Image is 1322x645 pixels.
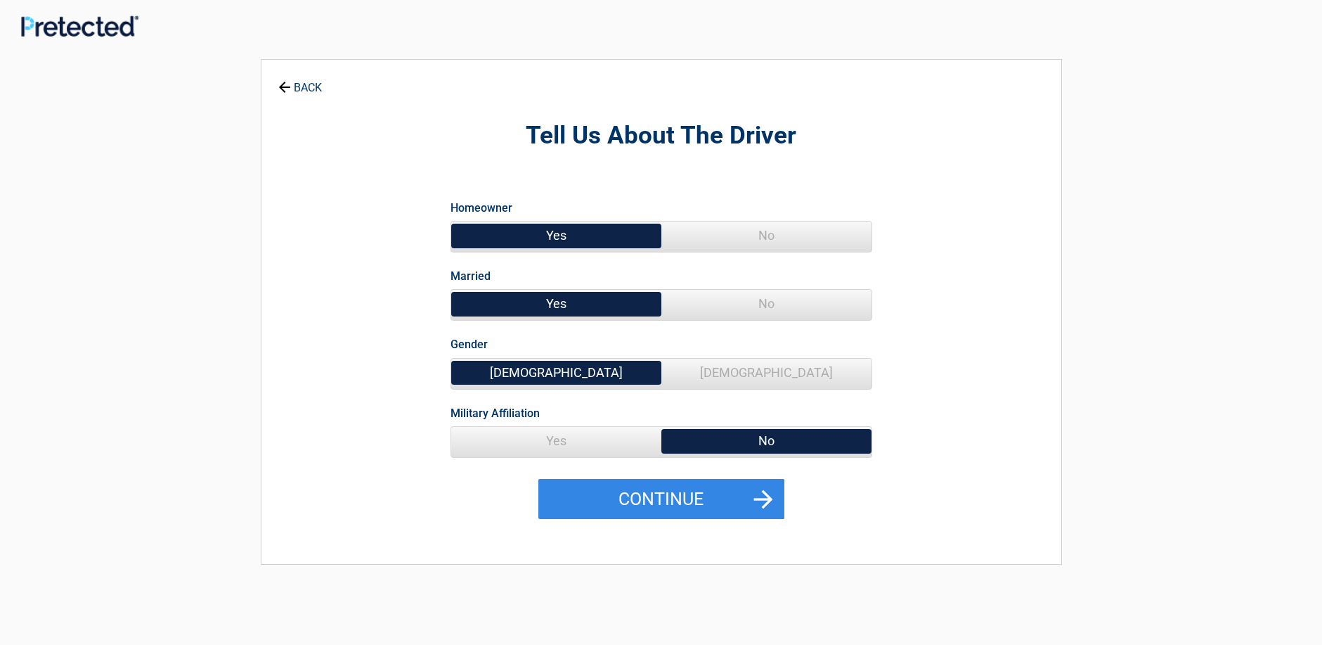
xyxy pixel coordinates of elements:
button: Continue [538,479,784,520]
span: [DEMOGRAPHIC_DATA] [661,359,871,387]
span: Yes [451,222,661,250]
span: Yes [451,427,661,455]
span: Yes [451,290,661,318]
span: [DEMOGRAPHIC_DATA] [451,359,661,387]
label: Homeowner [451,198,512,217]
span: No [661,222,871,250]
label: Gender [451,335,488,354]
span: No [661,290,871,318]
a: BACK [276,69,325,94]
img: Main Logo [21,15,138,37]
h2: Tell Us About The Driver [339,120,984,153]
label: Married [451,267,491,286]
span: No [661,427,871,455]
label: Military Affiliation [451,404,540,423]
